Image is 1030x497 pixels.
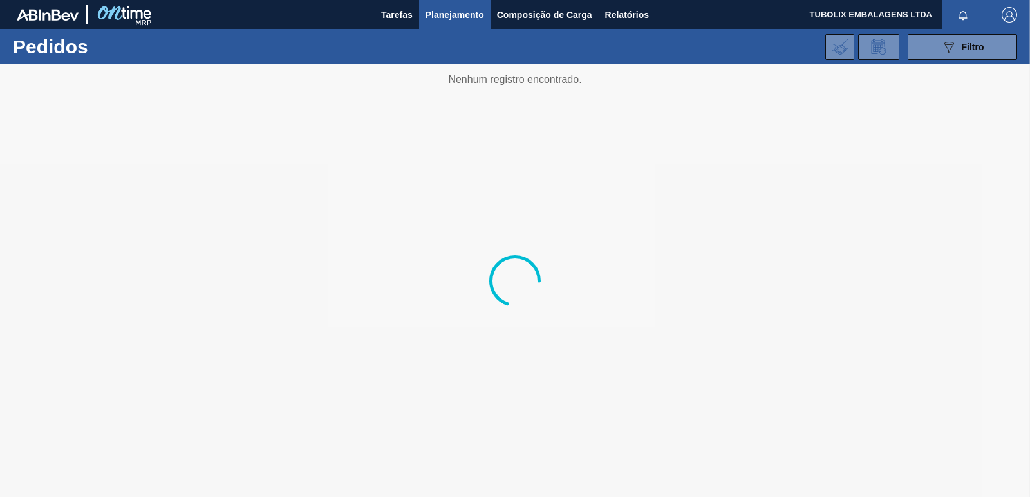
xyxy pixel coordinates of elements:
span: Filtro [962,42,984,52]
img: Logout [1002,7,1017,23]
span: Relatórios [605,7,649,23]
span: Tarefas [381,7,413,23]
span: Planejamento [426,7,484,23]
div: Importar Negociações dos Pedidos [825,34,854,60]
div: Solicitação de Revisão de Pedidos [858,34,899,60]
span: Composição de Carga [497,7,592,23]
img: TNhmsLtSVTkK8tSr43FrP2fwEKptu5GPRR3wAAAABJRU5ErkJggg== [17,9,79,21]
button: Filtro [908,34,1017,60]
button: Notificações [942,6,984,24]
h1: Pedidos [13,39,200,54]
